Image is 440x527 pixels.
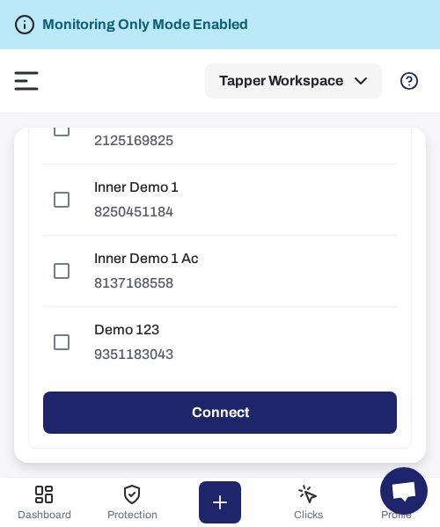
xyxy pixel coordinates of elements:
button: Protection [88,478,176,527]
button: Profile [352,478,440,527]
button: Clicks [264,478,352,527]
span: Dashboard [18,509,71,521]
svg: Tapper is not blocking any fraudulent activity for this domain [14,14,35,35]
a: Open chat [380,467,428,515]
p: Demo 123 [94,321,173,339]
span: Protection [107,509,158,521]
p: Inner Demo 1 Ac [94,250,199,267]
button: Connect [43,392,397,434]
p: 8137168558 [94,274,199,292]
span: Profile [381,509,412,521]
p: 8250451184 [94,203,179,221]
p: 9351183043 [94,346,173,363]
span: Clicks [294,509,323,521]
button: Tapper Workspace [205,63,382,99]
h6: Monitoring Only Mode Enabled [42,14,248,35]
p: 2125169825 [94,132,173,150]
p: Inner Demo 1 [94,179,179,196]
